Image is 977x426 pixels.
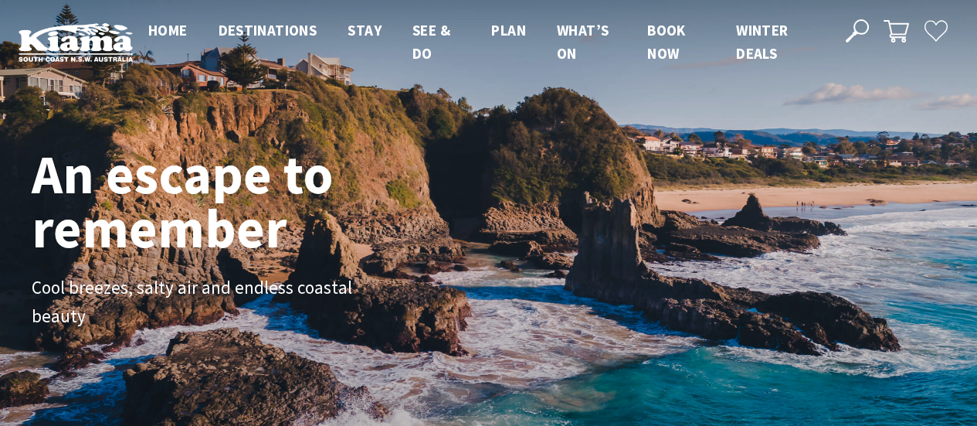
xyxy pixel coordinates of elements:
img: Kiama Logo [19,22,133,62]
span: Book now [647,21,686,63]
span: Destinations [219,21,317,39]
nav: Main Menu [133,19,828,66]
span: Plan [491,21,526,39]
span: Stay [348,21,382,39]
span: What’s On [557,21,609,63]
span: See & Do [412,21,450,63]
span: Winter Deals [736,21,788,63]
p: Cool breezes, salty air and endless coastal beauty [32,274,379,331]
h1: An escape to remember [32,147,456,255]
span: Home [148,21,188,39]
